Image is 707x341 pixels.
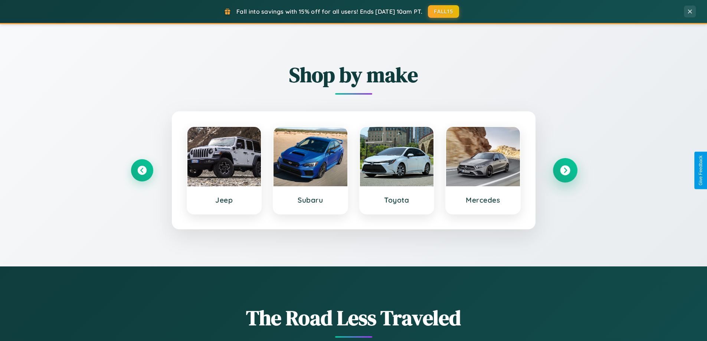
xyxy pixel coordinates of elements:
[454,196,513,204] h3: Mercedes
[195,196,254,204] h3: Jeep
[131,304,576,332] h1: The Road Less Traveled
[367,196,426,204] h3: Toyota
[281,196,340,204] h3: Subaru
[131,60,576,89] h2: Shop by make
[236,8,422,15] span: Fall into savings with 15% off for all users! Ends [DATE] 10am PT.
[428,5,459,18] button: FALL15
[698,155,703,186] div: Give Feedback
